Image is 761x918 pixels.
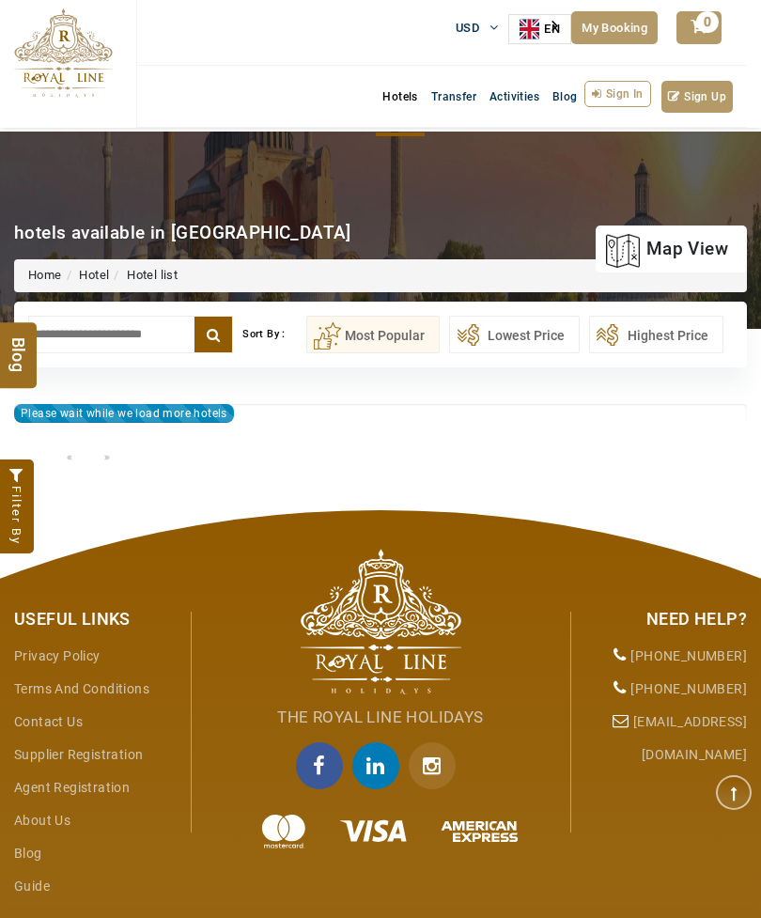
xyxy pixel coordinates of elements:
[14,8,113,98] img: The Royal Line Holidays
[14,780,130,795] a: Agent Registration
[508,14,571,44] div: Language
[449,316,580,353] button: Lowest Price
[301,549,461,694] img: The Royal Line Holidays
[14,846,42,861] a: Blog
[306,316,440,353] button: Most Popular
[409,742,465,789] a: Instagram
[28,268,62,282] a: Home
[661,81,733,113] a: Sign Up
[109,267,178,285] li: Hotel list
[589,316,723,353] button: Highest Price
[14,648,101,663] a: Privacy Policy
[508,14,571,44] aside: Language selected: English
[14,813,70,828] a: About Us
[242,316,306,353] div: Sort By :
[14,879,50,894] a: guide
[7,337,31,353] span: Blog
[630,648,747,663] a: [PHONE_NUMBER]
[552,90,578,103] span: Blog
[676,11,721,44] a: 0
[546,81,584,113] a: Blog
[296,742,352,789] a: facebook
[571,11,658,44] a: My Booking
[352,742,409,789] a: linkedin
[14,747,143,762] a: Supplier Registration
[14,607,177,631] div: Useful Links
[57,442,82,472] a: «
[95,442,119,472] a: »
[633,714,747,762] a: [EMAIL_ADDRESS][DOMAIN_NAME]
[14,404,234,423] div: Please wait while we load more hotels for you
[483,81,546,113] a: Activities
[696,11,719,33] span: 0
[376,81,424,113] a: Hotels
[605,228,728,270] a: map view
[14,714,83,729] a: Contact Us
[14,220,351,245] div: hotels available in [GEOGRAPHIC_DATA]
[127,442,163,472] a: >>
[456,21,480,35] span: USD
[14,442,51,472] a: <<
[79,268,109,282] a: Hotel
[509,15,570,43] a: EN
[584,81,651,107] a: Sign In
[277,708,483,726] span: The Royal Line Holidays
[425,81,483,113] a: Transfer
[630,681,747,696] a: [PHONE_NUMBER]
[14,681,149,696] a: Terms and Conditions
[585,607,748,631] div: Need Help?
